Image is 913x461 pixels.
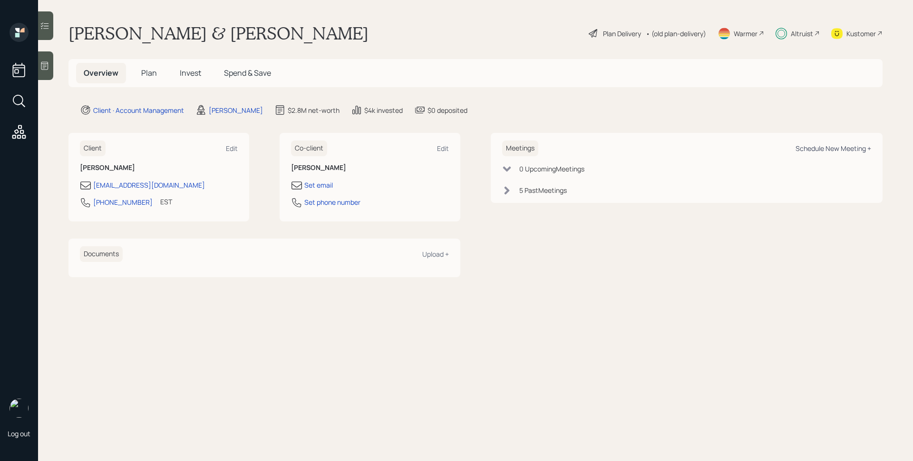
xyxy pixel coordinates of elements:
[422,250,449,259] div: Upload +
[80,246,123,262] h6: Documents
[93,180,205,190] div: [EMAIL_ADDRESS][DOMAIN_NAME]
[791,29,813,39] div: Altruist
[734,29,758,39] div: Warmer
[224,68,271,78] span: Spend & Save
[209,105,263,115] div: [PERSON_NAME]
[68,23,369,44] h1: [PERSON_NAME] & [PERSON_NAME]
[846,29,876,39] div: Kustomer
[226,144,238,153] div: Edit
[180,68,201,78] span: Invest
[427,105,467,115] div: $0 deposited
[304,197,360,207] div: Set phone number
[291,164,449,172] h6: [PERSON_NAME]
[93,105,184,115] div: Client · Account Management
[502,140,538,156] h6: Meetings
[8,429,30,438] div: Log out
[93,197,153,207] div: [PHONE_NUMBER]
[80,164,238,172] h6: [PERSON_NAME]
[364,105,403,115] div: $4k invested
[304,180,333,190] div: Set email
[288,105,340,115] div: $2.8M net-worth
[160,197,172,207] div: EST
[437,144,449,153] div: Edit
[84,68,118,78] span: Overview
[519,185,567,195] div: 5 Past Meeting s
[646,29,706,39] div: • (old plan-delivery)
[141,68,157,78] span: Plan
[603,29,641,39] div: Plan Delivery
[519,164,584,174] div: 0 Upcoming Meeting s
[291,140,327,156] h6: Co-client
[10,399,29,418] img: james-distasi-headshot.png
[796,144,871,153] div: Schedule New Meeting +
[80,140,106,156] h6: Client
